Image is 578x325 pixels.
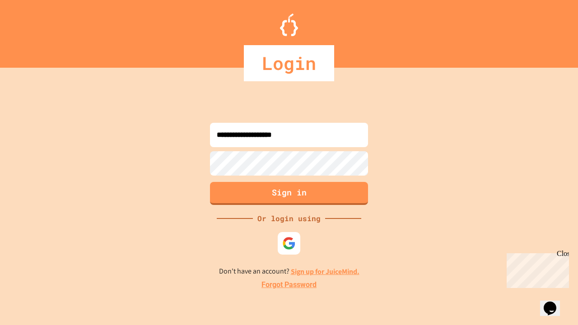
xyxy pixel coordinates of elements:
p: Don't have an account? [219,266,359,277]
div: Or login using [253,213,325,224]
a: Sign up for JuiceMind. [291,267,359,276]
div: Login [244,45,334,81]
img: google-icon.svg [282,237,296,250]
img: Logo.svg [280,14,298,36]
button: Sign in [210,182,368,205]
a: Forgot Password [261,279,317,290]
div: Chat with us now!Close [4,4,62,57]
iframe: chat widget [503,250,569,288]
iframe: chat widget [540,289,569,316]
